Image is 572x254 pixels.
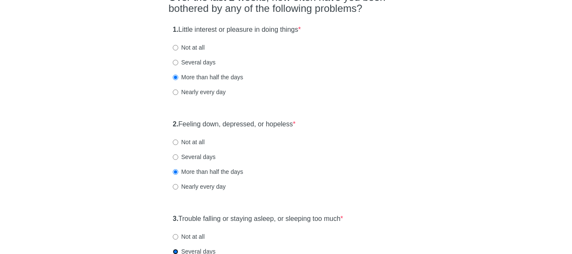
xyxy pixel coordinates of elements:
[173,88,226,96] label: Nearly every day
[173,234,178,240] input: Not at all
[173,73,243,81] label: More than half the days
[173,153,216,161] label: Several days
[173,43,204,52] label: Not at all
[173,184,178,190] input: Nearly every day
[173,215,178,222] strong: 3.
[173,60,178,65] input: Several days
[173,169,178,175] input: More than half the days
[173,140,178,145] input: Not at all
[173,154,178,160] input: Several days
[173,167,243,176] label: More than half the days
[173,45,178,50] input: Not at all
[173,26,178,33] strong: 1.
[173,214,343,224] label: Trouble falling or staying asleep, or sleeping too much
[173,25,301,35] label: Little interest or pleasure in doing things
[173,232,204,241] label: Not at all
[173,120,296,129] label: Feeling down, depressed, or hopeless
[173,182,226,191] label: Nearly every day
[173,138,204,146] label: Not at all
[173,89,178,95] input: Nearly every day
[173,120,178,128] strong: 2.
[173,58,216,67] label: Several days
[173,75,178,80] input: More than half the days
